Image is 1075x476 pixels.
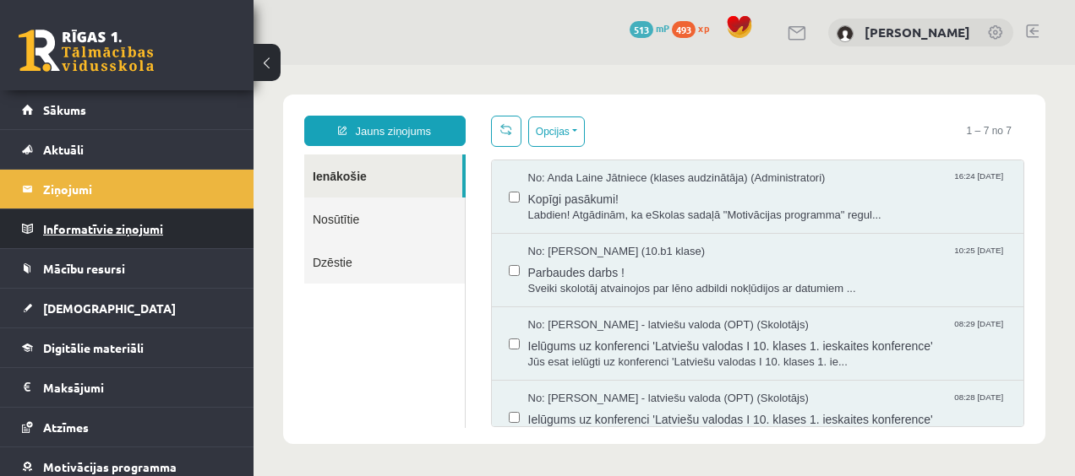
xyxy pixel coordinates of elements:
[701,51,771,81] span: 1 – 7 no 7
[275,252,754,305] a: No: [PERSON_NAME] - latviešu valoda (OPT) (Skolotājs) 08:29 [DATE] Ielūgums uz konferenci 'Latvie...
[275,326,555,342] span: No: [PERSON_NAME] - latviešu valoda (OPT) (Skolotājs)
[22,130,232,169] a: Aktuāli
[43,209,232,248] legend: Informatīvie ziņojumi
[701,179,753,192] span: 10:25 [DATE]
[22,328,232,367] a: Digitālie materiāli
[22,170,232,208] a: Ziņojumi
[43,419,89,435] span: Atzīmes
[51,176,211,219] a: Dzēstie
[275,143,754,159] span: Labdien! Atgādinām, ka eSkolas sadaļā "Motivācijas programma" regul...
[275,105,572,122] span: No: Anda Laine Jātniece (klases audzinātāja) (Administratori)
[43,368,232,407] legend: Maksājumi
[22,249,232,288] a: Mācību resursi
[22,209,232,248] a: Informatīvie ziņojumi
[701,105,753,118] span: 16:24 [DATE]
[22,408,232,446] a: Atzīmes
[275,51,331,82] button: Opcijas
[43,300,176,316] span: [DEMOGRAPHIC_DATA]
[275,122,754,143] span: Kopīgi pasākumi!
[43,340,144,355] span: Digitālie materiāli
[698,21,709,35] span: xp
[672,21,696,38] span: 493
[275,105,754,158] a: No: Anda Laine Jātniece (klases audzinātāja) (Administratori) 16:24 [DATE] Kopīgi pasākumi! Labdi...
[19,30,154,72] a: Rīgas 1. Tālmācības vidusskola
[275,289,754,306] span: Jūs esat ielūgti uz konferenci 'Latviešu valodas I 10. klases 1. ie...
[275,252,555,268] span: No: [PERSON_NAME] - latviešu valoda (OPT) (Skolotājs)
[43,261,125,276] span: Mācību resursi
[22,289,232,327] a: [DEMOGRAPHIC_DATA]
[22,368,232,407] a: Maksājumi
[275,216,754,232] span: Sveiki skolotāj atvainojos par lēno adbildi nokļūdijos ar datumiem ...
[51,51,212,81] a: Jauns ziņojums
[865,24,970,41] a: [PERSON_NAME]
[43,142,84,157] span: Aktuāli
[275,268,754,289] span: Ielūgums uz konferenci 'Latviešu valodas I 10. klases 1. ieskaites konference'
[275,342,754,363] span: Ielūgums uz konferenci 'Latviešu valodas I 10. klases 1. ieskaites konference'
[275,326,754,378] a: No: [PERSON_NAME] - latviešu valoda (OPT) (Skolotājs) 08:28 [DATE] Ielūgums uz konferenci 'Latvie...
[275,195,754,216] span: Parbaudes darbs !
[43,102,86,117] span: Sākums
[51,89,209,133] a: Ienākošie
[51,133,211,176] a: Nosūtītie
[630,21,653,38] span: 513
[22,90,232,129] a: Sākums
[837,25,854,42] img: Martins Andersons
[701,326,753,338] span: 08:28 [DATE]
[275,179,452,195] span: No: [PERSON_NAME] (10.b1 klase)
[630,21,669,35] a: 513 mP
[656,21,669,35] span: mP
[701,252,753,265] span: 08:29 [DATE]
[672,21,718,35] a: 493 xp
[275,179,754,231] a: No: [PERSON_NAME] (10.b1 klase) 10:25 [DATE] Parbaudes darbs ! Sveiki skolotāj atvainojos par lēn...
[43,459,177,474] span: Motivācijas programma
[43,170,232,208] legend: Ziņojumi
